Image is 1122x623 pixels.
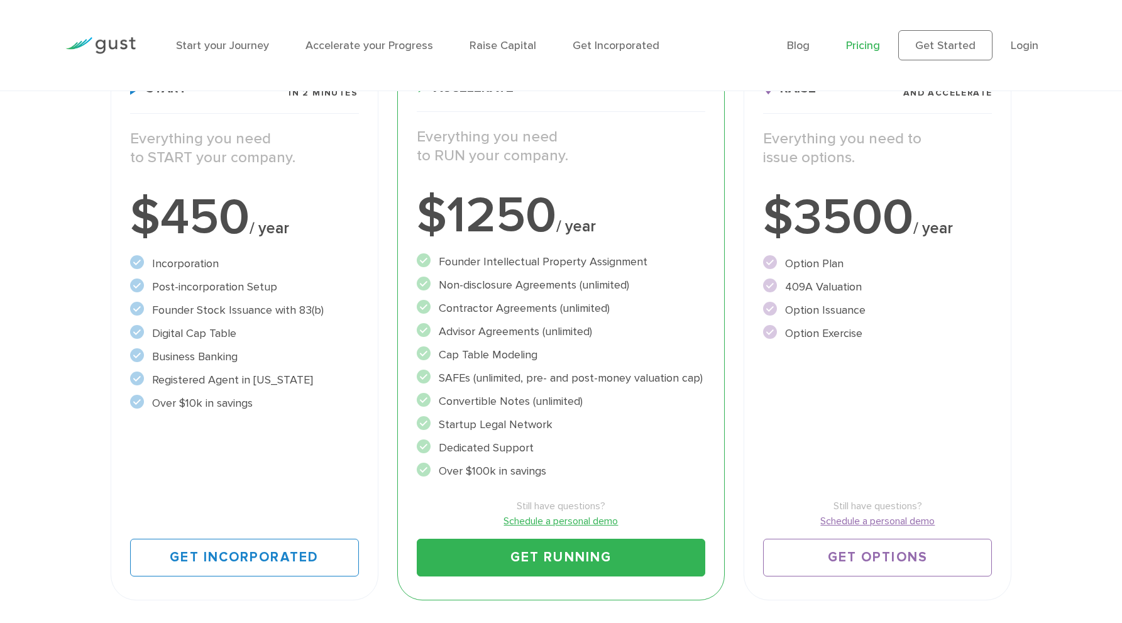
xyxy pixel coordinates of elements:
[130,348,359,365] li: Business Banking
[903,80,993,97] span: Includes START and ACCELERATE
[470,39,536,52] a: Raise Capital
[763,278,992,295] li: 409A Valuation
[417,439,706,456] li: Dedicated Support
[417,190,706,241] div: $1250
[130,192,359,243] div: $450
[763,130,992,167] p: Everything you need to issue options.
[417,277,706,294] li: Non-disclosure Agreements (unlimited)
[898,30,993,60] a: Get Started
[417,300,706,317] li: Contractor Agreements (unlimited)
[417,416,706,433] li: Startup Legal Network
[130,539,359,576] a: Get Incorporated
[763,325,992,342] li: Option Exercise
[556,217,596,236] span: / year
[763,514,992,529] a: Schedule a personal demo
[1011,39,1038,52] a: Login
[763,82,816,95] span: Raise
[573,39,659,52] a: Get Incorporated
[176,39,269,52] a: Start your Journey
[417,370,706,387] li: SAFEs (unlimited, pre- and post-money valuation cap)
[130,278,359,295] li: Post-incorporation Setup
[305,39,433,52] a: Accelerate your Progress
[130,255,359,272] li: Incorporation
[417,514,706,529] a: Schedule a personal demo
[130,325,359,342] li: Digital Cap Table
[130,130,359,167] p: Everything you need to START your company.
[250,219,289,238] span: / year
[787,39,810,52] a: Blog
[763,539,992,576] a: Get Options
[130,82,187,95] span: Start
[417,346,706,363] li: Cap Table Modeling
[65,37,136,54] img: Gust Logo
[417,323,706,340] li: Advisor Agreements (unlimited)
[417,128,706,165] p: Everything you need to RUN your company.
[130,372,359,389] li: Registered Agent in [US_STATE]
[130,302,359,319] li: Founder Stock Issuance with 83(b)
[763,255,992,272] li: Option Plan
[763,302,992,319] li: Option Issuance
[417,499,706,514] span: Still have questions?
[763,499,992,514] span: Still have questions?
[763,192,992,243] div: $3500
[620,83,706,92] span: Includes START
[913,219,953,238] span: / year
[417,539,706,576] a: Get Running
[417,253,706,270] li: Founder Intellectual Property Assignment
[846,39,880,52] a: Pricing
[417,393,706,410] li: Convertible Notes (unlimited)
[289,80,358,97] span: Incorporate in 2 Minutes
[130,395,359,412] li: Over $10k in savings
[417,81,514,94] span: Accelerate
[417,463,706,480] li: Over $100k in savings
